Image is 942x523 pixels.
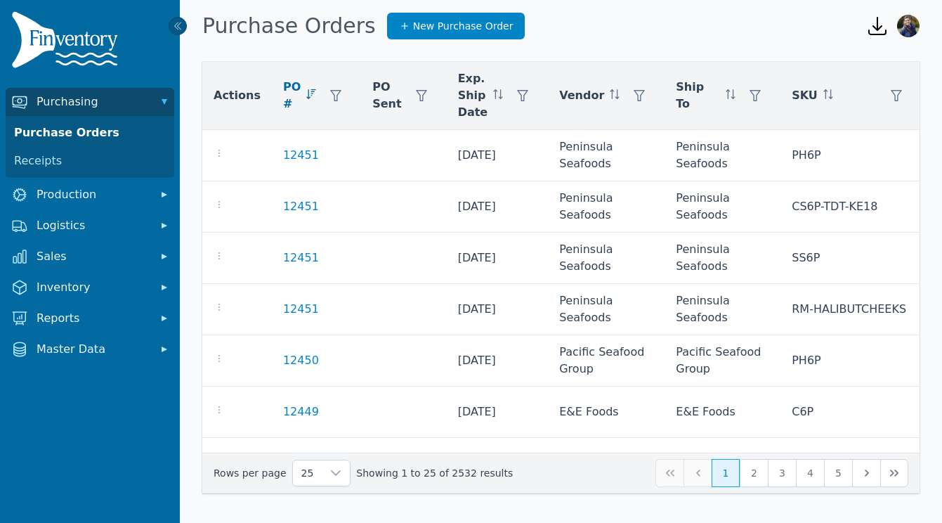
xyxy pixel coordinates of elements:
button: Page 5 [824,459,852,487]
td: [DATE] [447,233,549,284]
a: 12451 [283,198,319,215]
button: Master Data [6,335,174,363]
td: C6P [780,387,922,438]
span: Ship To [676,79,720,112]
button: Inventory [6,273,174,302]
a: Purchase Orders [8,119,171,147]
span: Showing 1 to 25 of 2532 results [356,466,513,480]
td: E&E Foods [665,387,780,438]
td: Peninsula Seafoods [548,233,665,284]
td: Pacific Seafood Group [665,335,780,387]
button: Production [6,181,174,209]
h1: Purchase Orders [202,13,376,39]
button: Page 1 [712,459,740,487]
span: SKU [792,87,818,104]
td: Peninsula Seafoods [548,130,665,181]
button: Page 4 [796,459,824,487]
td: [DATE] [447,335,549,387]
a: New Purchase Order [387,13,525,39]
td: RM-HALIBUTCHEEKS [780,284,922,335]
td: PH6P [780,335,922,387]
span: PO Sent [372,79,401,112]
button: Next Page [852,459,880,487]
span: Logistics [37,217,149,234]
a: 12449 [283,403,319,420]
button: Page 2 [740,459,768,487]
span: Vendor [559,87,604,104]
td: E&E Foods [548,438,665,523]
td: SS6P [780,233,922,284]
td: PH6P [780,130,922,181]
button: Reports [6,304,174,332]
button: Sales [6,243,174,271]
span: Rows per page [293,460,322,486]
span: Actions [214,87,261,104]
a: 12450 [283,352,319,369]
a: 12451 [283,250,319,266]
span: PO # [283,79,301,112]
td: Peninsula Seafoods [665,284,780,335]
td: Peninsula Seafoods [665,130,780,181]
span: Purchasing [37,93,149,110]
span: Production [37,186,149,203]
td: Peninsula Seafoods [548,284,665,335]
span: Reports [37,310,149,327]
span: Master Data [37,341,149,358]
td: Peninsula Seafoods [665,233,780,284]
button: Last Page [880,459,908,487]
span: New Purchase Order [413,19,513,33]
span: Exp. Ship Date [458,70,488,121]
td: CS6P-TDT-KE18 [780,181,922,233]
img: Marina Emerson [897,15,920,37]
span: Sales [37,248,149,265]
button: Page 3 [768,459,796,487]
button: Purchasing [6,88,174,116]
button: Logistics [6,212,174,240]
td: Pacific Seafood Group [548,335,665,387]
a: 12451 [283,147,319,164]
td: Peninsula Seafoods [548,181,665,233]
td: [DATE] [447,387,549,438]
a: Receipts [8,147,171,175]
img: Finventory [11,11,124,74]
td: [DATE] [447,284,549,335]
span: Inventory [37,279,149,296]
td: CS6-8BP [780,438,922,523]
td: [DATE] [447,438,549,523]
td: [DATE] [447,130,549,181]
td: E&E Foods [548,387,665,438]
td: [DATE] [447,181,549,233]
td: E&E Foods [665,438,780,523]
td: Peninsula Seafoods [665,181,780,233]
a: 12451 [283,301,319,318]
